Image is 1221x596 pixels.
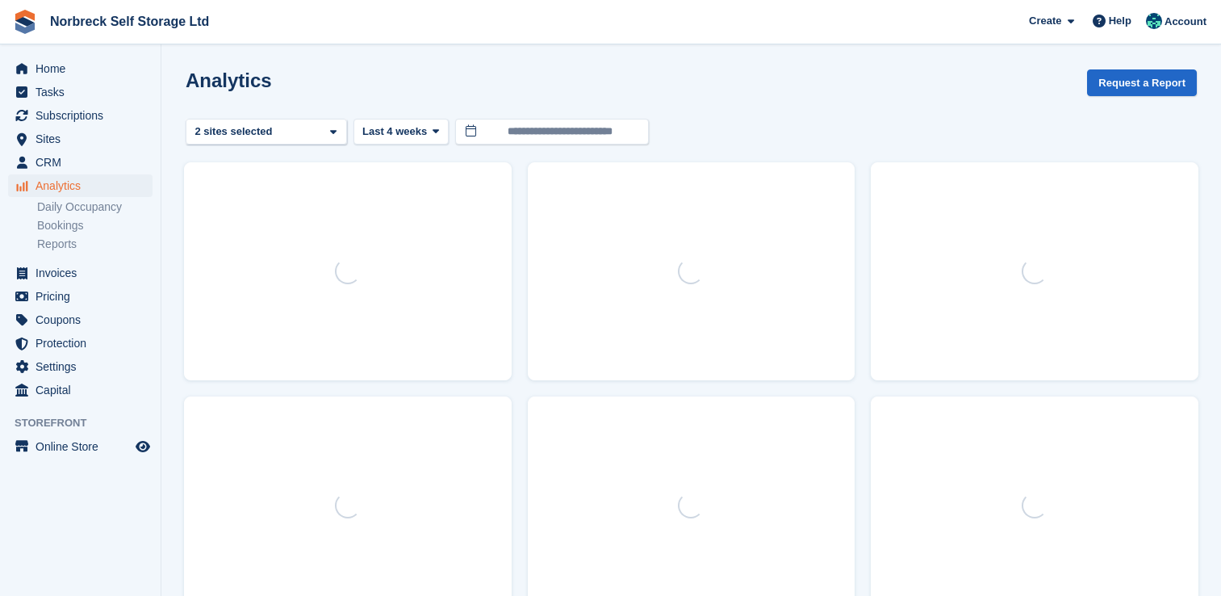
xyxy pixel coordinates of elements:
span: CRM [36,151,132,174]
a: menu [8,355,153,378]
img: Sally King [1146,13,1162,29]
span: Sites [36,128,132,150]
a: menu [8,435,153,458]
span: Protection [36,332,132,355]
span: Invoices [36,262,132,284]
span: Pricing [36,285,132,308]
span: Account [1165,14,1206,30]
a: menu [8,57,153,80]
img: stora-icon-8386f47178a22dfd0bd8f6a31ec36ba5ce8667c1dd55bd0f319d3a0aa187defe.svg [13,10,37,34]
a: menu [8,262,153,284]
a: menu [8,285,153,308]
a: Daily Occupancy [37,199,153,215]
a: Bookings [37,218,153,233]
span: Storefront [15,415,161,431]
a: menu [8,151,153,174]
span: Tasks [36,81,132,103]
span: Subscriptions [36,104,132,127]
a: menu [8,128,153,150]
h2: Analytics [186,69,272,91]
span: Create [1029,13,1061,29]
span: Coupons [36,308,132,331]
a: Norbreck Self Storage Ltd [44,8,215,35]
a: menu [8,174,153,197]
button: Request a Report [1087,69,1197,96]
button: Last 4 weeks [353,119,449,145]
div: 2 sites selected [192,124,278,140]
a: menu [8,332,153,355]
span: Analytics [36,174,132,197]
span: Settings [36,355,132,378]
a: Preview store [133,437,153,456]
a: menu [8,379,153,401]
a: menu [8,308,153,331]
span: Help [1109,13,1131,29]
a: Reports [37,237,153,252]
span: Online Store [36,435,132,458]
a: menu [8,104,153,127]
span: Last 4 weeks [362,124,427,140]
span: Capital [36,379,132,401]
span: Home [36,57,132,80]
a: menu [8,81,153,103]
